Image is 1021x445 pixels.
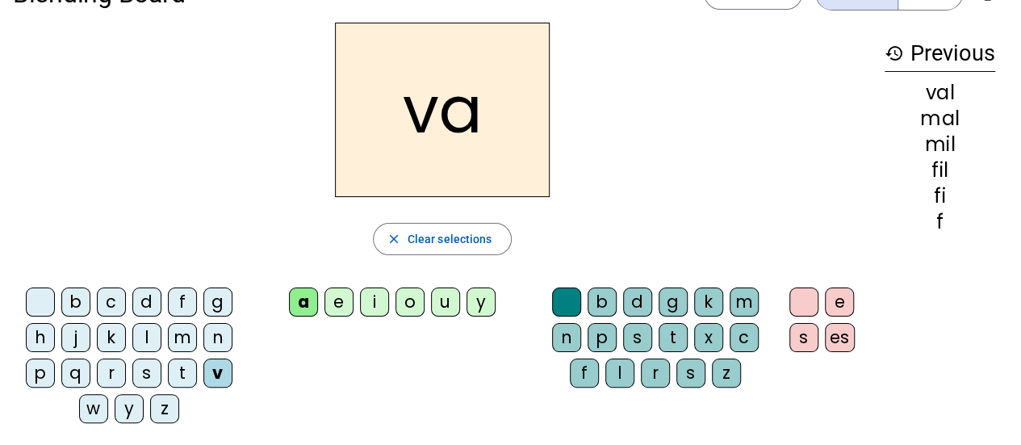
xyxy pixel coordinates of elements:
[132,288,161,317] div: d
[885,109,995,128] div: mal
[641,359,670,388] div: r
[395,288,425,317] div: o
[203,323,232,352] div: n
[132,323,161,352] div: l
[676,359,705,388] div: s
[373,223,513,255] button: Clear selections
[623,323,652,352] div: s
[789,323,818,352] div: s
[885,161,995,180] div: fil
[97,359,126,388] div: r
[659,323,688,352] div: t
[360,288,389,317] div: i
[168,288,197,317] div: f
[168,359,197,388] div: t
[885,187,995,206] div: fi
[825,288,854,317] div: e
[431,288,460,317] div: u
[588,288,617,317] div: b
[97,323,126,352] div: k
[203,359,232,388] div: v
[26,359,55,388] div: p
[730,288,759,317] div: m
[79,394,108,423] div: w
[324,288,354,317] div: e
[408,229,492,249] span: Clear selections
[150,394,179,423] div: z
[61,323,90,352] div: j
[61,288,90,317] div: b
[694,323,723,352] div: x
[335,23,550,197] h2: va
[203,288,232,317] div: g
[61,359,90,388] div: q
[289,288,318,317] div: a
[885,212,995,232] div: f
[570,359,599,388] div: f
[132,359,161,388] div: s
[885,83,995,103] div: val
[659,288,688,317] div: g
[885,44,904,63] mat-icon: history
[825,323,855,352] div: es
[623,288,652,317] div: d
[168,323,197,352] div: m
[730,323,759,352] div: c
[97,288,126,317] div: c
[885,135,995,154] div: mil
[467,288,496,317] div: y
[115,394,144,423] div: y
[387,232,401,246] mat-icon: close
[588,323,617,352] div: p
[552,323,581,352] div: n
[712,359,741,388] div: z
[694,288,723,317] div: k
[605,359,634,388] div: l
[885,36,995,72] h3: Previous
[26,323,55,352] div: h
